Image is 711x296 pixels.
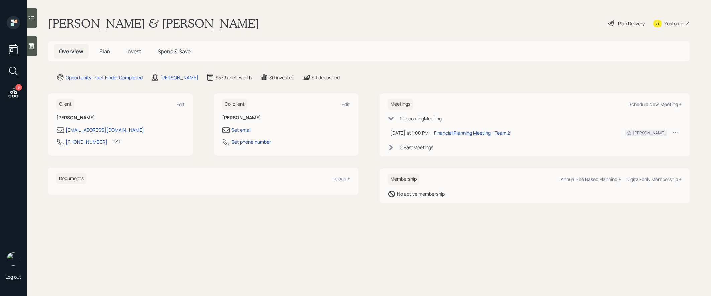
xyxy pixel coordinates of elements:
[56,99,74,110] h6: Client
[390,129,429,136] div: [DATE] at 1:00 PM
[222,99,247,110] h6: Co-client
[7,252,20,266] img: treva-nostdahl-headshot.png
[56,173,86,184] h6: Documents
[222,115,350,121] h6: [PERSON_NAME]
[5,274,21,280] div: Log out
[113,138,121,145] div: PST
[99,47,110,55] span: Plan
[176,101,185,107] div: Edit
[400,144,433,151] div: 0 Past Meeting s
[397,190,445,197] div: No active membership
[626,176,682,182] div: Digital-only Membership +
[59,47,83,55] span: Overview
[126,47,141,55] span: Invest
[342,101,350,107] div: Edit
[618,20,645,27] div: Plan Delivery
[48,16,259,31] h1: [PERSON_NAME] & [PERSON_NAME]
[66,138,107,145] div: [PHONE_NUMBER]
[216,74,252,81] div: $579k net-worth
[269,74,294,81] div: $0 invested
[400,115,442,122] div: 1 Upcoming Meeting
[158,47,191,55] span: Spend & Save
[633,130,666,136] div: [PERSON_NAME]
[664,20,685,27] div: Kustomer
[231,138,271,145] div: Set phone number
[231,126,251,133] div: Set email
[628,101,682,107] div: Schedule New Meeting +
[66,126,144,133] div: [EMAIL_ADDRESS][DOMAIN_NAME]
[15,84,22,91] div: 9
[388,99,413,110] h6: Meetings
[388,174,419,185] h6: Membership
[56,115,185,121] h6: [PERSON_NAME]
[561,176,621,182] div: Annual Fee Based Planning +
[312,74,340,81] div: $0 deposited
[331,175,350,182] div: Upload +
[160,74,198,81] div: [PERSON_NAME]
[66,74,143,81] div: Opportunity · Fact Finder Completed
[434,129,510,136] div: Financial Planning Meeting - Team 2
